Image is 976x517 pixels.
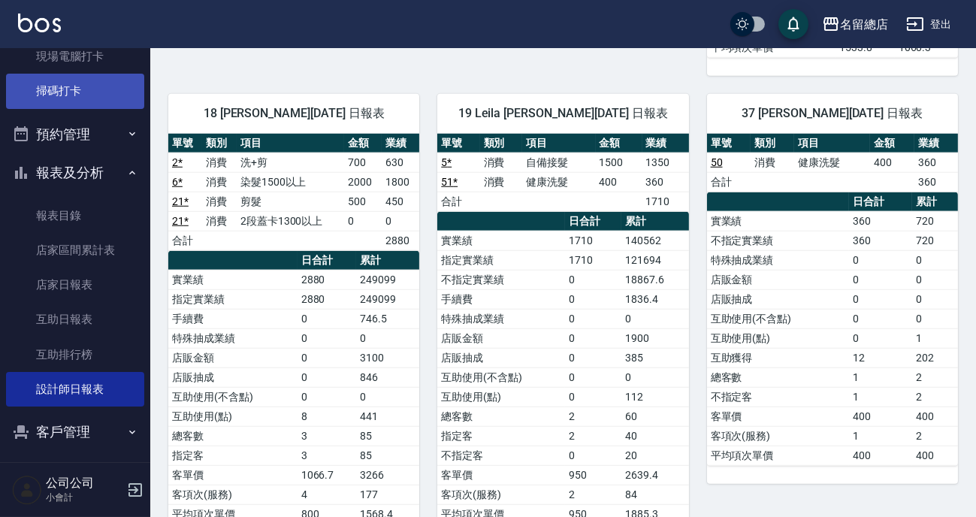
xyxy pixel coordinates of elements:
td: 0 [912,309,958,328]
td: 60 [621,407,688,426]
th: 累計 [621,212,688,231]
td: 客項次(服務) [437,485,565,504]
td: 不指定實業績 [437,270,565,289]
td: 121694 [621,250,688,270]
img: Logo [18,14,61,32]
td: 40 [621,426,688,446]
td: 0 [565,289,621,309]
td: 2639.4 [621,465,688,485]
td: 400 [596,172,642,192]
td: 0 [356,328,419,348]
td: 1350 [642,153,689,172]
td: 950 [565,465,621,485]
td: 消費 [202,172,236,192]
td: 4 [298,485,356,504]
td: 客單價 [168,465,298,485]
td: 指定實業績 [437,250,565,270]
td: 總客數 [437,407,565,426]
td: 店販金額 [168,348,298,367]
td: 400 [912,407,958,426]
button: 名留總店 [816,9,894,40]
td: 360 [849,231,912,250]
td: 500 [344,192,382,211]
a: 互助排行榜 [6,337,144,372]
span: 18 [PERSON_NAME][DATE] 日報表 [186,106,401,121]
td: 84 [621,485,688,504]
td: 18867.6 [621,270,688,289]
th: 項目 [237,134,344,153]
td: 0 [565,270,621,289]
td: 剪髮 [237,192,344,211]
button: 員工及薪資 [6,452,144,491]
td: 249099 [356,289,419,309]
td: 400 [870,153,914,172]
p: 小會計 [46,491,122,504]
td: 2 [565,426,621,446]
td: 12 [849,348,912,367]
td: 消費 [751,153,794,172]
td: 店販抽成 [707,289,850,309]
td: 互助使用(不含點) [707,309,850,328]
td: 0 [621,367,688,387]
td: 客單價 [707,407,850,426]
td: 0 [298,328,356,348]
td: 1836.4 [621,289,688,309]
td: 202 [912,348,958,367]
td: 0 [298,309,356,328]
td: 互助使用(不含點) [168,387,298,407]
td: 互助使用(點) [707,328,850,348]
a: 互助日報表 [6,302,144,337]
th: 類別 [202,134,236,153]
table: a dense table [707,192,958,466]
th: 金額 [870,134,914,153]
img: Person [12,475,42,505]
td: 0 [298,348,356,367]
td: 20 [621,446,688,465]
td: 0 [849,250,912,270]
td: 1 [849,387,912,407]
th: 日合計 [849,192,912,212]
td: 指定客 [437,426,565,446]
td: 實業績 [707,211,850,231]
td: 0 [621,309,688,328]
table: a dense table [437,134,688,212]
button: 登出 [900,11,958,38]
th: 金額 [596,134,642,153]
td: 特殊抽成業績 [707,250,850,270]
td: 0 [565,446,621,465]
a: 50 [711,156,723,168]
td: 2880 [298,289,356,309]
div: 名留總店 [840,15,888,34]
th: 日合計 [565,212,621,231]
td: 0 [356,387,419,407]
td: 互助獲得 [707,348,850,367]
td: 合計 [437,192,479,211]
td: 3100 [356,348,419,367]
td: 健康洗髮 [794,153,870,172]
td: 1 [849,426,912,446]
td: 1066.7 [298,465,356,485]
a: 報表目錄 [6,198,144,233]
td: 450 [382,192,419,211]
td: 消費 [202,153,236,172]
td: 3 [298,446,356,465]
td: 消費 [480,172,522,192]
td: 消費 [202,192,236,211]
th: 業績 [642,134,689,153]
td: 2 [912,367,958,387]
td: 3266 [356,465,419,485]
th: 累計 [356,251,419,271]
td: 1710 [565,250,621,270]
td: 112 [621,387,688,407]
td: 720 [912,231,958,250]
td: 自備接髮 [522,153,596,172]
td: 249099 [356,270,419,289]
td: 實業績 [437,231,565,250]
td: 0 [912,270,958,289]
a: 現場電腦打卡 [6,39,144,74]
th: 類別 [480,134,522,153]
td: 0 [565,309,621,328]
th: 日合計 [298,251,356,271]
td: 360 [849,211,912,231]
span: 19 Leila [PERSON_NAME][DATE] 日報表 [455,106,670,121]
